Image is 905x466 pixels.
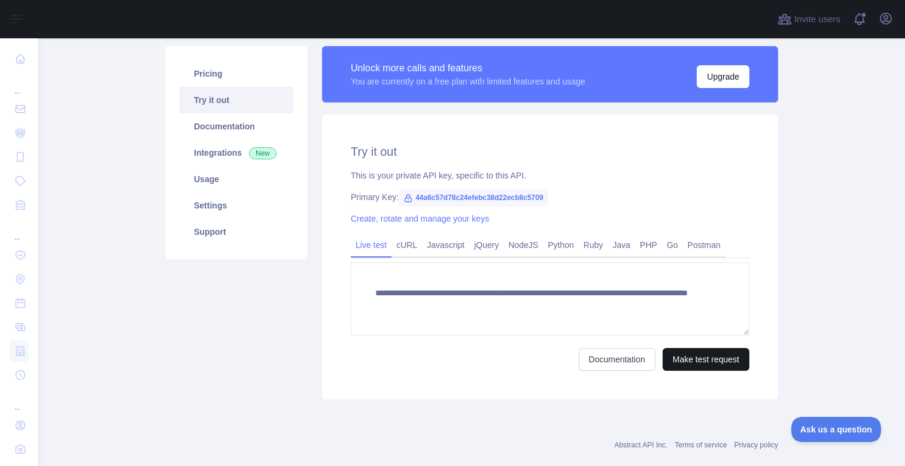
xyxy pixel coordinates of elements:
button: Upgrade [697,65,749,88]
a: Python [543,235,579,255]
div: Primary Key: [351,191,749,203]
div: ... [10,388,29,412]
a: jQuery [469,235,503,255]
a: Settings [180,192,293,219]
span: New [249,147,277,159]
a: Try it out [180,87,293,113]
div: ... [10,72,29,96]
div: ... [10,218,29,242]
iframe: Toggle Customer Support [791,417,881,442]
a: Privacy policy [734,441,778,449]
div: You are currently on a free plan with limited features and usage [351,75,585,87]
div: This is your private API key, specific to this API. [351,170,749,181]
a: Java [608,235,636,255]
a: Integrations New [180,140,293,166]
a: Create, rotate and manage your keys [351,214,489,223]
a: Terms of service [675,441,727,449]
button: Invite users [775,10,843,29]
a: Support [180,219,293,245]
a: NodeJS [503,235,543,255]
button: Make test request [663,348,749,371]
a: Documentation [180,113,293,140]
a: Go [662,235,683,255]
a: Pricing [180,60,293,87]
div: Unlock more calls and features [351,61,585,75]
h2: Try it out [351,143,749,160]
a: Abstract API Inc. [615,441,668,449]
a: PHP [635,235,662,255]
a: cURL [391,235,422,255]
a: Javascript [422,235,469,255]
span: Invite users [794,13,840,26]
a: Usage [180,166,293,192]
a: Ruby [579,235,608,255]
a: Postman [683,235,725,255]
a: Live test [351,235,391,255]
span: 44a6c57d78c24efebc38d22ecb8c5709 [399,189,548,207]
a: Documentation [579,348,655,371]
